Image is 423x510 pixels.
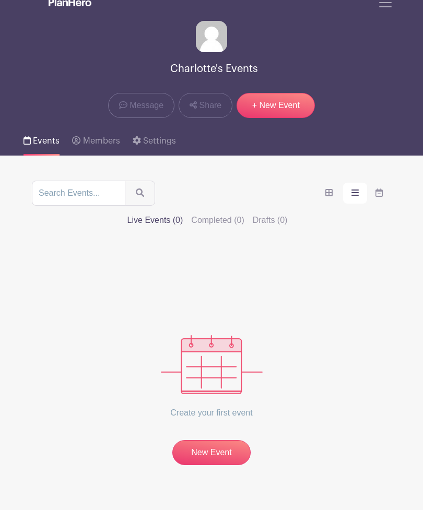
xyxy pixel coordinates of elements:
a: Message [108,93,174,118]
label: Drafts (0) [253,214,288,227]
img: default-ce2991bfa6775e67f084385cd625a349d9dcbb7a52a09fb2fda1e96e2d18dcdb.png [196,21,227,52]
span: Charlotte's Events [170,61,258,78]
a: + New Event [237,93,315,118]
span: Events [33,137,60,145]
p: Create your first event [161,394,263,432]
input: Search Events... [32,181,125,206]
span: Share [199,99,222,112]
a: Share [179,93,232,118]
a: Settings [133,126,176,156]
span: Message [130,99,163,112]
div: order and view [317,183,391,204]
span: Settings [143,137,176,145]
div: filters [127,214,296,227]
a: New Event [172,440,251,465]
label: Completed (0) [191,214,244,227]
span: Members [83,137,120,145]
a: Members [72,126,120,156]
img: events_empty-56550af544ae17c43cc50f3ebafa394433d06d5f1891c01edc4b5d1d59cfda54.svg [161,335,263,394]
label: Live Events (0) [127,214,183,227]
a: Events [23,126,60,156]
